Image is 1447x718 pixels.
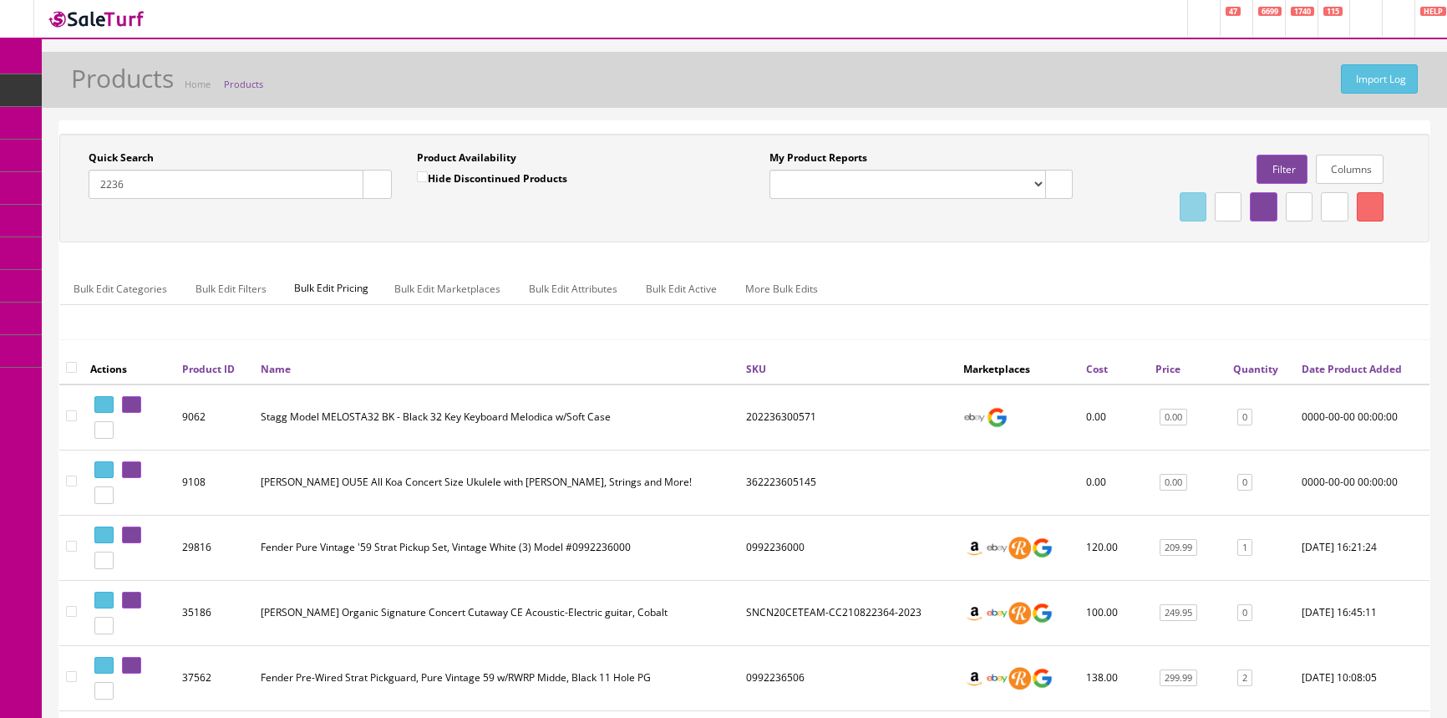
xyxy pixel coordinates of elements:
td: 202236300571 [739,384,957,451]
td: 2022-03-21 16:21:24 [1295,515,1429,580]
td: 120.00 [1079,515,1149,580]
span: 6699 [1258,7,1282,16]
td: 2023-07-19 16:45:11 [1295,580,1429,645]
td: 9108 [175,450,254,515]
td: 37562 [175,645,254,710]
img: SaleTurf [47,8,147,30]
img: google_shopping [1031,537,1054,559]
td: 2024-03-12 10:08:05 [1295,645,1429,710]
td: Breedlove Organic Signature Concert Cutaway CE Acoustic-Electric guitar, Cobalt [254,580,739,645]
a: Product ID [182,362,235,376]
span: 115 [1323,7,1343,16]
img: google_shopping [1031,667,1054,690]
a: 0.00 [1160,409,1187,426]
a: Products [224,78,263,90]
td: 0000-00-00 00:00:00 [1295,450,1429,515]
label: My Product Reports [769,150,867,165]
td: 0992236000 [739,515,957,580]
td: 0.00 [1079,384,1149,451]
a: Filter [1257,155,1307,184]
img: ebay [986,667,1008,690]
a: Quantity [1233,362,1278,376]
a: Date Product Added [1302,362,1402,376]
td: 100.00 [1079,580,1149,645]
a: Name [261,362,291,376]
td: 362223605145 [739,450,957,515]
span: HELP [1420,7,1446,16]
a: Cost [1086,362,1108,376]
img: reverb [1008,602,1031,624]
input: Search [89,170,363,199]
span: Bulk Edit Pricing [282,272,381,304]
td: 35186 [175,580,254,645]
a: 2 [1237,670,1252,687]
a: Import Log [1341,64,1418,94]
img: ebay [986,602,1008,624]
a: 0 [1237,409,1252,426]
img: ebay [986,537,1008,559]
img: amazon [963,667,986,690]
a: Bulk Edit Filters [182,272,280,305]
span: 1740 [1291,7,1314,16]
td: 0992236506 [739,645,957,710]
a: 1 [1237,539,1252,557]
label: Quick Search [89,150,154,165]
a: 249.95 [1160,604,1197,622]
td: 138.00 [1079,645,1149,710]
img: google_shopping [1031,602,1054,624]
a: 0.00 [1160,474,1187,491]
img: reverb [1008,667,1031,690]
a: Price [1155,362,1180,376]
a: SKU [746,362,766,376]
td: Fender Pre-Wired Strat Pickguard, Pure Vintage 59 w/RWRP Midde, Black 11 Hole PG [254,645,739,710]
td: 0.00 [1079,450,1149,515]
td: SNCN20CETEAM-CC210822364-2023 [739,580,957,645]
th: Marketplaces [957,354,1079,384]
label: Hide Discontinued Products [417,170,567,186]
a: Bulk Edit Attributes [515,272,631,305]
img: reverb [1008,537,1031,559]
img: ebay [963,406,986,429]
img: amazon [963,602,986,624]
a: Bulk Edit Categories [60,272,180,305]
a: Columns [1316,155,1384,184]
img: google_shopping [986,406,1008,429]
label: Product Availability [417,150,516,165]
span: 47 [1226,7,1241,16]
a: Home [185,78,211,90]
a: Bulk Edit Marketplaces [381,272,514,305]
th: Actions [84,354,175,384]
img: amazon [963,537,986,559]
td: 29816 [175,515,254,580]
td: 9062 [175,384,254,451]
a: 0 [1237,474,1252,491]
input: Hide Discontinued Products [417,171,428,182]
td: Stagg Model MELOSTA32 BK - Black 32 Key Keyboard Melodica w/Soft Case [254,384,739,451]
td: Oscar Schmidt OU5E All Koa Concert Size Ukulele with Lanikai, Strings and More! [254,450,739,515]
a: More Bulk Edits [732,272,831,305]
a: 299.99 [1160,670,1197,687]
h1: Products [71,64,174,92]
td: Fender Pure Vintage '59 Strat Pickup Set, Vintage White (3) Model #0992236000 [254,515,739,580]
a: 0 [1237,604,1252,622]
a: Bulk Edit Active [632,272,730,305]
a: 209.99 [1160,539,1197,557]
td: 0000-00-00 00:00:00 [1295,384,1429,451]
